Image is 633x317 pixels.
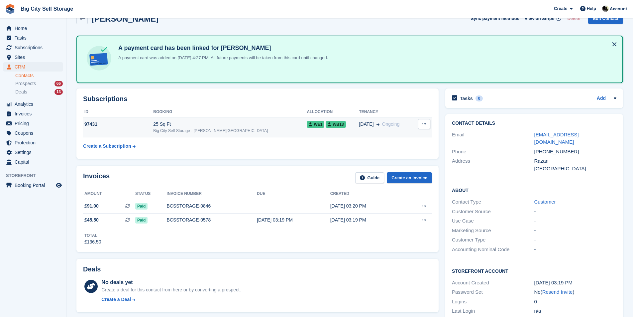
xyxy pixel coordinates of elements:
div: 13 [54,89,63,95]
span: Create [554,5,567,12]
h2: Invoices [83,172,110,183]
a: menu [3,138,63,147]
div: - [534,236,616,244]
div: Email [452,131,534,146]
span: Paid [135,203,148,210]
div: £136.50 [84,238,101,245]
span: Analytics [15,99,54,109]
div: Phone [452,148,534,156]
div: 25 Sq Ft [153,121,307,128]
th: Tenancy [359,107,413,117]
h2: [PERSON_NAME] [92,14,158,23]
span: Tasks [15,33,54,43]
span: Capital [15,157,54,167]
span: Help [587,5,596,12]
div: 66 [54,81,63,86]
img: Patrick Nevin [602,5,609,12]
div: 0 [475,95,483,101]
th: Booking [153,107,307,117]
span: CRM [15,62,54,72]
div: Total [84,233,101,238]
div: Create a Deal [101,296,131,303]
h2: Storefront Account [452,267,616,274]
div: n/a [534,307,616,315]
div: [GEOGRAPHIC_DATA] [534,165,616,173]
div: Create a deal for this contact from here or by converting a prospect. [101,286,241,293]
button: Delete [565,13,583,24]
a: Resend Invite [542,289,573,295]
span: View on Stripe [525,15,554,22]
h4: A payment card has been linked for [PERSON_NAME] [116,44,328,52]
a: menu [3,157,63,167]
a: Create an Invoice [387,172,432,183]
a: menu [3,62,63,72]
span: Subscriptions [15,43,54,52]
a: menu [3,148,63,157]
span: ( ) [541,289,575,295]
div: [DATE] 03:19 PM [534,279,616,287]
a: menu [3,24,63,33]
a: menu [3,119,63,128]
span: Protection [15,138,54,147]
span: Prospects [15,80,36,87]
span: £45.50 [84,217,99,224]
span: Sites [15,53,54,62]
div: [PHONE_NUMBER] [534,148,616,156]
div: [DATE] 03:20 PM [330,203,404,210]
a: Customer [534,199,556,205]
div: BCSSTORAGE-0578 [167,217,257,224]
a: Big City Self Storage [18,3,76,14]
a: Preview store [55,181,63,189]
span: Home [15,24,54,33]
a: menu [3,181,63,190]
a: menu [3,109,63,118]
div: No deals yet [101,278,241,286]
a: menu [3,33,63,43]
a: menu [3,128,63,138]
span: £91.00 [84,203,99,210]
th: Due [257,189,330,199]
span: Paid [135,217,148,224]
div: Password Set [452,288,534,296]
div: - [534,217,616,225]
div: Customer Type [452,236,534,244]
div: BCSSTORAGE-0846 [167,203,257,210]
div: Accounting Nominal Code [452,246,534,253]
div: [DATE] 03:19 PM [257,217,330,224]
div: Last Login [452,307,534,315]
th: ID [83,107,153,117]
a: Contacts [15,73,63,79]
div: Razan [534,157,616,165]
span: [DATE] [359,121,373,128]
a: Add [597,95,606,102]
span: Pricing [15,119,54,128]
div: 97431 [83,121,153,128]
th: Invoice number [167,189,257,199]
div: Account Created [452,279,534,287]
button: Sync payment methods [471,13,519,24]
a: Prospects 66 [15,80,63,87]
div: Big City Self Storage - [PERSON_NAME][GEOGRAPHIC_DATA] [153,128,307,134]
a: Deals 13 [15,88,63,95]
span: Settings [15,148,54,157]
span: Ongoing [382,121,400,127]
div: 0 [534,298,616,306]
a: Edit Contact [588,13,623,24]
div: Address [452,157,534,172]
div: Contact Type [452,198,534,206]
span: Booking Portal [15,181,54,190]
span: Storefront [6,172,66,179]
th: Created [330,189,404,199]
a: Create a Deal [101,296,241,303]
span: WB13 [326,121,346,128]
div: - [534,227,616,235]
span: Deals [15,89,27,95]
th: Allocation [307,107,359,117]
p: A payment card was added on [DATE] 4:27 PM. All future payments will be taken from this card unti... [116,55,328,61]
div: Customer Source [452,208,534,216]
th: Amount [83,189,135,199]
h2: Deals [83,265,101,273]
div: [DATE] 03:19 PM [330,217,404,224]
span: Account [610,6,627,12]
div: Create a Subscription [83,143,131,150]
